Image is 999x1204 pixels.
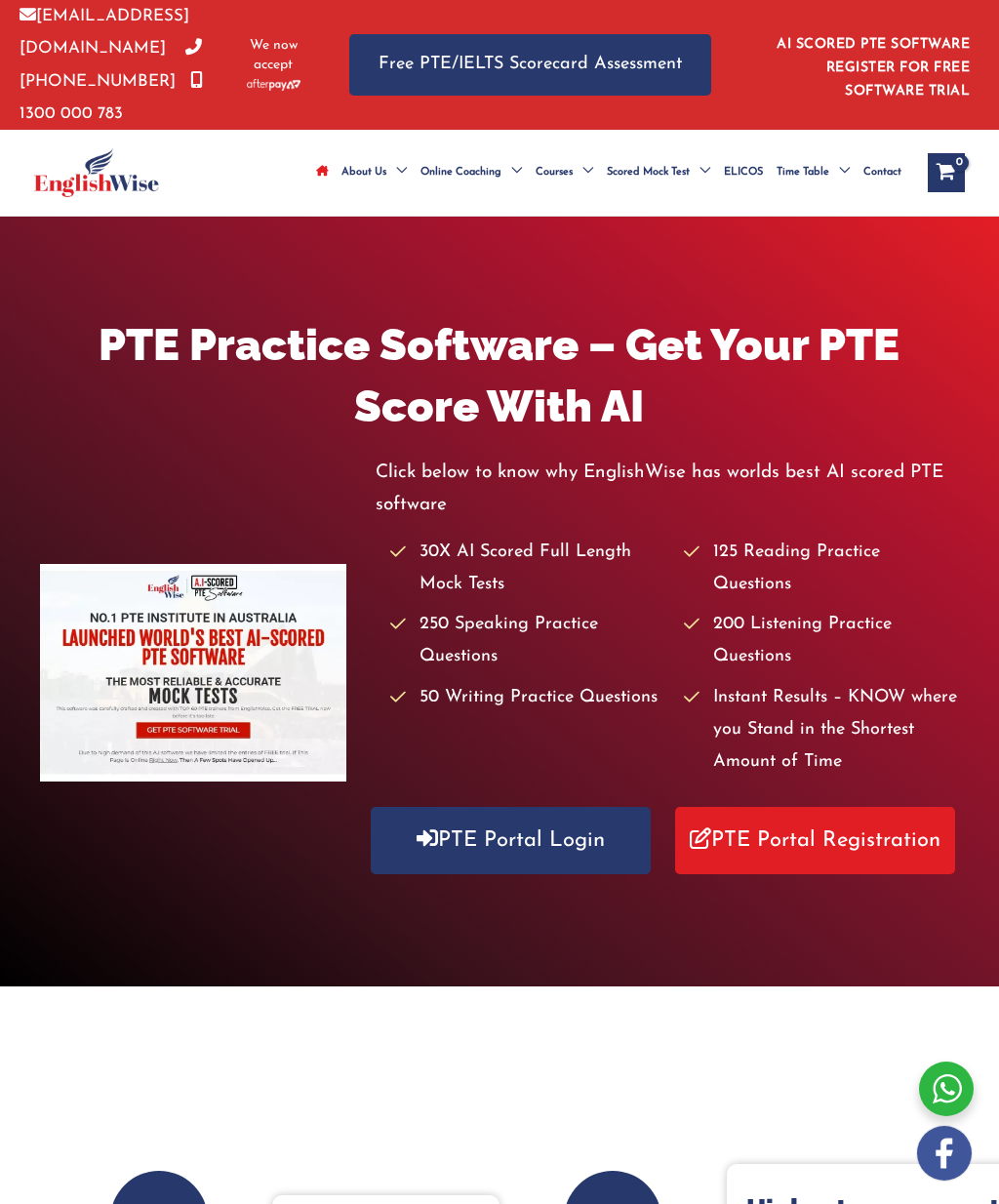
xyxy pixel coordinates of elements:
[928,153,965,192] a: View Shopping Cart, empty
[829,139,850,207] span: Menu Toggle
[724,139,763,207] span: ELICOS
[501,139,522,207] span: Menu Toggle
[573,139,593,207] span: Menu Toggle
[414,139,529,207] a: Online CoachingMenu Toggle
[390,682,665,714] li: 50 Writing Practice Questions
[386,139,407,207] span: Menu Toggle
[20,40,202,89] a: [PHONE_NUMBER]
[335,139,414,207] a: About UsMenu Toggle
[607,139,690,207] span: Scored Mock Test
[34,148,159,197] img: cropped-ew-logo
[600,139,717,207] a: Scored Mock TestMenu Toggle
[684,537,959,602] li: 125 Reading Practice Questions
[341,139,386,207] span: About Us
[690,139,710,207] span: Menu Toggle
[675,807,955,874] a: PTE Portal Registration
[349,34,711,96] a: Free PTE/IELTS Scorecard Assessment
[40,564,346,781] img: pte-institute-main
[536,139,573,207] span: Courses
[717,139,770,207] a: ELICOS
[390,537,665,602] li: 30X AI Scored Full Length Mock Tests
[390,609,665,674] li: 250 Speaking Practice Questions
[917,1126,972,1181] img: white-facebook.png
[20,8,189,57] a: [EMAIL_ADDRESS][DOMAIN_NAME]
[684,682,959,780] li: Instant Results – KNOW where you Stand in the Shortest Amount of Time
[777,139,829,207] span: Time Table
[857,139,908,207] a: Contact
[247,36,300,75] span: We now accept
[20,73,203,122] a: 1300 000 783
[376,457,959,522] p: Click below to know why EnglishWise has worlds best AI scored PTE software
[750,21,979,108] aside: Header Widget 1
[529,139,600,207] a: CoursesMenu Toggle
[770,139,857,207] a: Time TableMenu Toggle
[309,139,908,207] nav: Site Navigation: Main Menu
[40,314,959,437] h1: PTE Practice Software – Get Your PTE Score With AI
[777,37,970,99] a: AI SCORED PTE SOFTWARE REGISTER FOR FREE SOFTWARE TRIAL
[247,79,300,90] img: Afterpay-Logo
[684,609,959,674] li: 200 Listening Practice Questions
[371,807,651,874] a: PTE Portal Login
[420,139,501,207] span: Online Coaching
[863,139,901,207] span: Contact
